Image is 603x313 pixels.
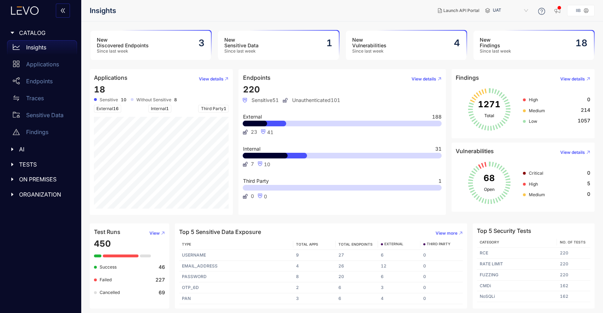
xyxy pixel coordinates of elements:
[420,250,463,261] td: 0
[243,179,268,183] span: Third Party
[100,97,118,102] span: Sensitive
[384,242,403,246] span: EXTERNAL
[528,192,545,197] span: Medium
[250,193,254,199] span: 0
[338,242,373,246] span: TOTAL ENDPOINTS
[179,293,293,304] td: PAN
[7,125,77,142] a: Findings
[336,261,378,272] td: 26
[412,77,436,82] span: View details
[432,114,442,119] span: 188
[179,282,293,293] td: OTP_6D
[267,129,273,135] span: 41
[100,290,120,295] span: Cancelled
[243,97,278,103] span: Sensitive 51
[477,291,557,302] td: NoSQLi
[243,114,261,119] span: External
[121,97,126,102] b: 10
[477,228,531,234] h4: Top 5 Security Tests
[193,73,229,85] button: View details
[378,250,420,261] td: 6
[352,37,386,48] h3: New Vulnerabilities
[19,146,71,152] span: AI
[480,49,511,54] span: Since last week
[480,37,511,48] h3: New Findings
[336,293,378,304] td: 6
[557,281,590,291] td: 162
[100,277,112,282] span: Failed
[454,38,460,48] h2: 4
[136,97,171,102] span: Without Sensitive
[477,281,557,291] td: CMDi
[480,240,499,244] span: Category
[555,73,590,85] button: View details
[293,250,336,261] td: 9
[179,271,293,282] td: PASSWORD
[179,250,293,261] td: USERNAME
[296,242,318,246] span: TOTAL APPS
[100,264,117,270] span: Success
[528,119,537,124] span: Low
[576,8,581,13] p: IIB
[94,84,105,95] span: 18
[94,239,111,249] span: 450
[94,229,120,235] h4: Test Runs
[243,74,270,81] h4: Endpoints
[378,271,420,282] td: 6
[264,161,270,167] span: 10
[378,261,420,272] td: 12
[336,250,378,261] td: 27
[456,74,479,81] h4: Findings
[456,148,494,154] h4: Vulnerabilities
[94,105,121,113] span: External
[477,270,557,281] td: FUZZING
[19,30,71,36] span: CATALOG
[243,84,260,95] span: 220
[420,282,463,293] td: 0
[477,248,557,259] td: RCE
[326,38,332,48] h2: 1
[587,170,590,176] span: 0
[4,25,77,40] div: CATALOG
[97,49,149,54] span: Since last week
[155,277,165,283] b: 227
[293,293,336,304] td: 3
[378,293,420,304] td: 4
[10,177,15,182] span: caret-right
[7,91,77,108] a: Traces
[7,108,77,125] a: Sensitive Data
[26,95,44,101] p: Traces
[420,271,463,282] td: 0
[420,261,463,272] td: 0
[477,259,557,270] td: RATE LIMIT
[528,97,538,102] span: High
[528,170,543,176] span: Critical
[283,97,340,103] span: Unauthenticated 101
[4,142,77,157] div: AI
[575,38,587,48] h2: 18
[97,37,149,48] h3: New Discovered Endpoints
[179,229,261,235] h4: Top 5 Sensitive Data Exposure
[26,112,64,118] p: Sensitive Data
[4,187,77,202] div: ORGANIZATION
[10,162,15,167] span: caret-right
[243,146,260,151] span: Internal
[19,161,71,168] span: TESTS
[352,49,386,54] span: Since last week
[378,282,420,293] td: 3
[56,4,70,18] button: double-left
[430,228,463,239] button: View more
[199,38,205,48] h2: 3
[427,242,450,246] span: THIRD PARTY
[159,290,165,295] b: 69
[26,44,46,50] p: Insights
[443,8,479,13] span: Launch API Portal
[10,192,15,197] span: caret-right
[149,231,160,236] span: View
[528,108,545,113] span: Medium
[406,73,442,85] button: View details
[578,118,590,124] span: 1057
[336,271,378,282] td: 20
[436,231,457,236] span: View more
[293,271,336,282] td: 8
